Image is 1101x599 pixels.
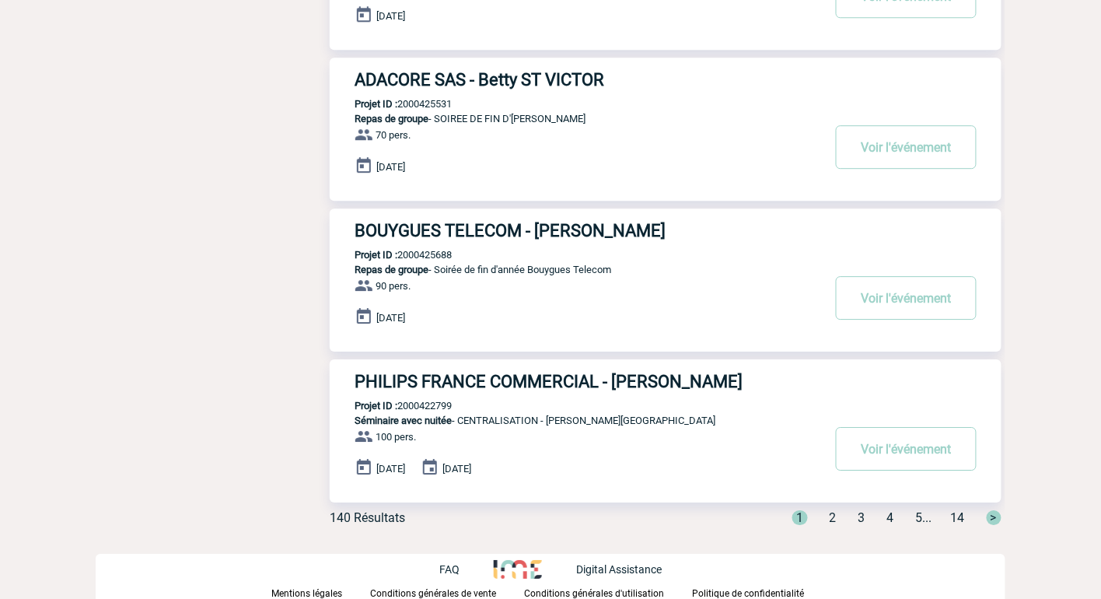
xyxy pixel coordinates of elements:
a: FAQ [439,561,494,576]
p: - SOIREE DE FIN D'[PERSON_NAME] [330,113,821,124]
span: 1 [792,510,808,525]
span: Repas de groupe [355,264,428,275]
span: Repas de groupe [355,113,428,124]
b: Projet ID : [355,400,397,412]
span: 90 pers. [376,280,411,292]
span: [DATE] [376,312,405,324]
p: 2000425688 [330,249,452,261]
p: - CENTRALISATION - [PERSON_NAME][GEOGRAPHIC_DATA] [330,415,821,426]
a: BOUYGUES TELECOM - [PERSON_NAME] [330,221,1001,240]
img: http://www.idealmeetingsevents.fr/ [494,560,542,579]
h3: BOUYGUES TELECOM - [PERSON_NAME] [355,221,821,240]
span: 70 pers. [376,129,411,141]
div: 140 Résultats [330,510,405,525]
p: Conditions générales d'utilisation [525,588,665,599]
button: Voir l'événement [836,276,977,320]
span: [DATE] [376,463,405,475]
span: 2 [830,510,837,525]
p: FAQ [439,563,460,576]
span: 4 [887,510,894,525]
span: 3 [858,510,865,525]
button: Voir l'événement [836,125,977,169]
button: Voir l'événement [836,427,977,471]
span: [DATE] [442,463,471,475]
span: > [987,510,1001,525]
p: Mentions légales [272,588,343,599]
h3: ADACORE SAS - Betty ST VICTOR [355,70,821,89]
p: - Soirée de fin d'année Bouygues Telecom [330,264,821,275]
a: PHILIPS FRANCE COMMERCIAL - [PERSON_NAME] [330,372,1001,391]
span: 5 [916,510,923,525]
p: 2000425531 [330,98,452,110]
span: 100 pers. [376,431,416,443]
span: [DATE] [376,10,405,22]
a: ADACORE SAS - Betty ST VICTOR [330,70,1001,89]
p: Digital Assistance [576,563,662,576]
b: Projet ID : [355,98,397,110]
span: Séminaire avec nuitée [355,415,452,426]
b: Projet ID : [355,249,397,261]
span: 14 [951,510,965,525]
span: [DATE] [376,161,405,173]
div: ... [774,510,1001,525]
p: 2000422799 [330,400,452,412]
p: Conditions générales de vente [371,588,497,599]
p: Politique de confidentialité [693,588,805,599]
h3: PHILIPS FRANCE COMMERCIAL - [PERSON_NAME] [355,372,821,391]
